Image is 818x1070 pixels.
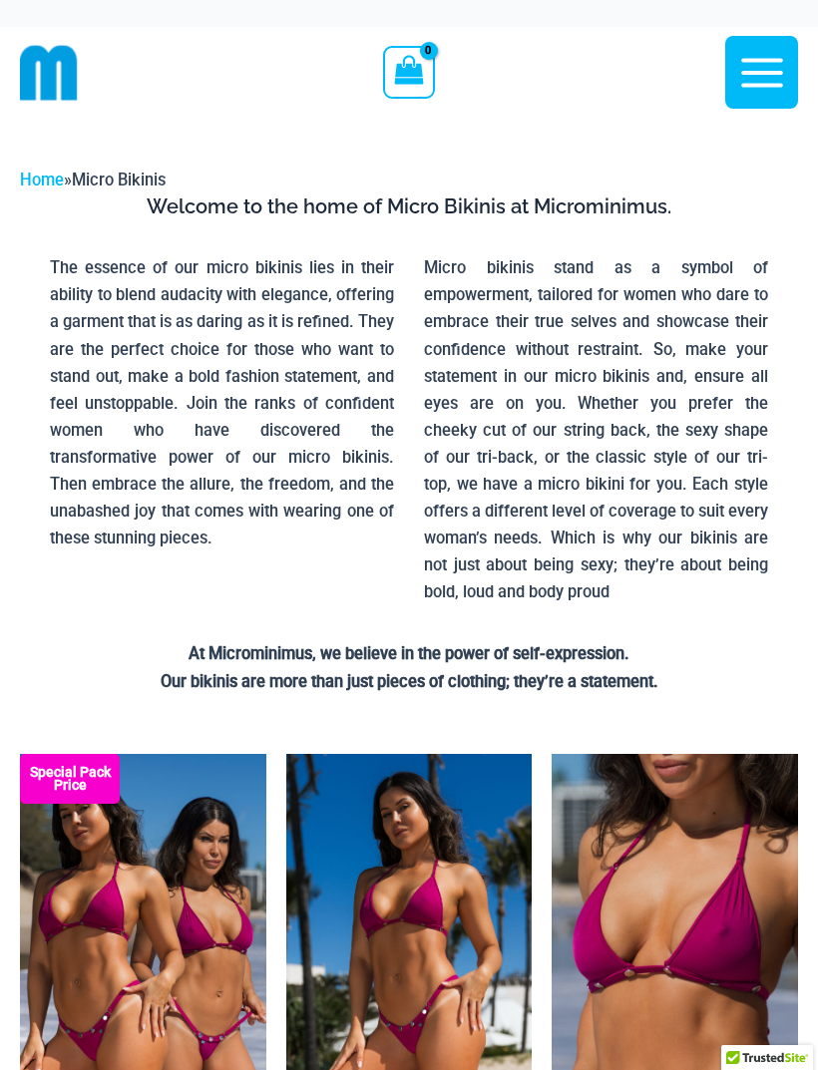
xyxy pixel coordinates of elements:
strong: Our bikinis are more than just pieces of clothing; they’re a statement. [161,672,658,691]
h3: Welcome to the home of Micro Bikinis at Microminimus. [35,193,783,219]
a: Home [20,171,64,189]
b: Special Pack Price [20,766,120,792]
span: » [20,171,166,189]
img: cropped mm emblem [20,44,78,102]
strong: At Microminimus, we believe in the power of self-expression. [189,644,629,663]
p: Micro bikinis stand as a symbol of empowerment, tailored for women who dare to embrace their true... [424,254,768,605]
p: The essence of our micro bikinis lies in their ability to blend audacity with elegance, offering ... [50,254,394,551]
a: View Shopping Cart, empty [383,46,434,98]
span: Micro Bikinis [72,171,166,189]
